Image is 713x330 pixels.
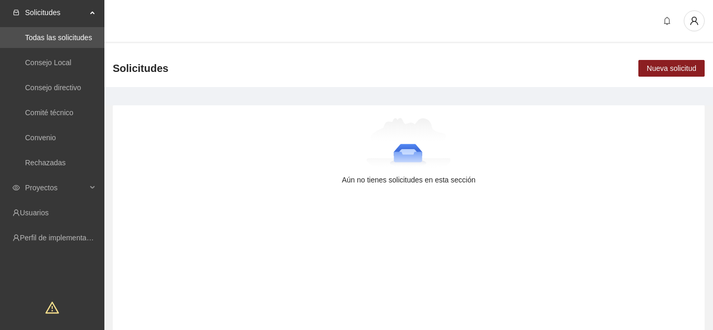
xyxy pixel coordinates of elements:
a: Comité técnico [25,108,74,117]
button: bell [659,13,675,29]
a: Convenio [25,133,56,142]
a: Consejo Local [25,58,72,67]
img: Aún no tienes solicitudes en esta sección [366,118,451,170]
span: Nueva solicitud [647,63,696,74]
button: user [684,10,705,31]
a: Perfil de implementadora [20,234,101,242]
span: bell [659,17,675,25]
a: Usuarios [20,209,49,217]
span: Solicitudes [113,60,169,77]
span: eye [13,184,20,191]
span: Solicitudes [25,2,87,23]
a: Todas las solicitudes [25,33,92,42]
span: warning [45,301,59,314]
span: user [684,16,704,26]
a: Rechazadas [25,158,66,167]
a: Consejo directivo [25,83,81,92]
div: Aún no tienes solicitudes en esta sección [129,174,688,186]
span: inbox [13,9,20,16]
span: Proyectos [25,177,87,198]
button: Nueva solicitud [638,60,705,77]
